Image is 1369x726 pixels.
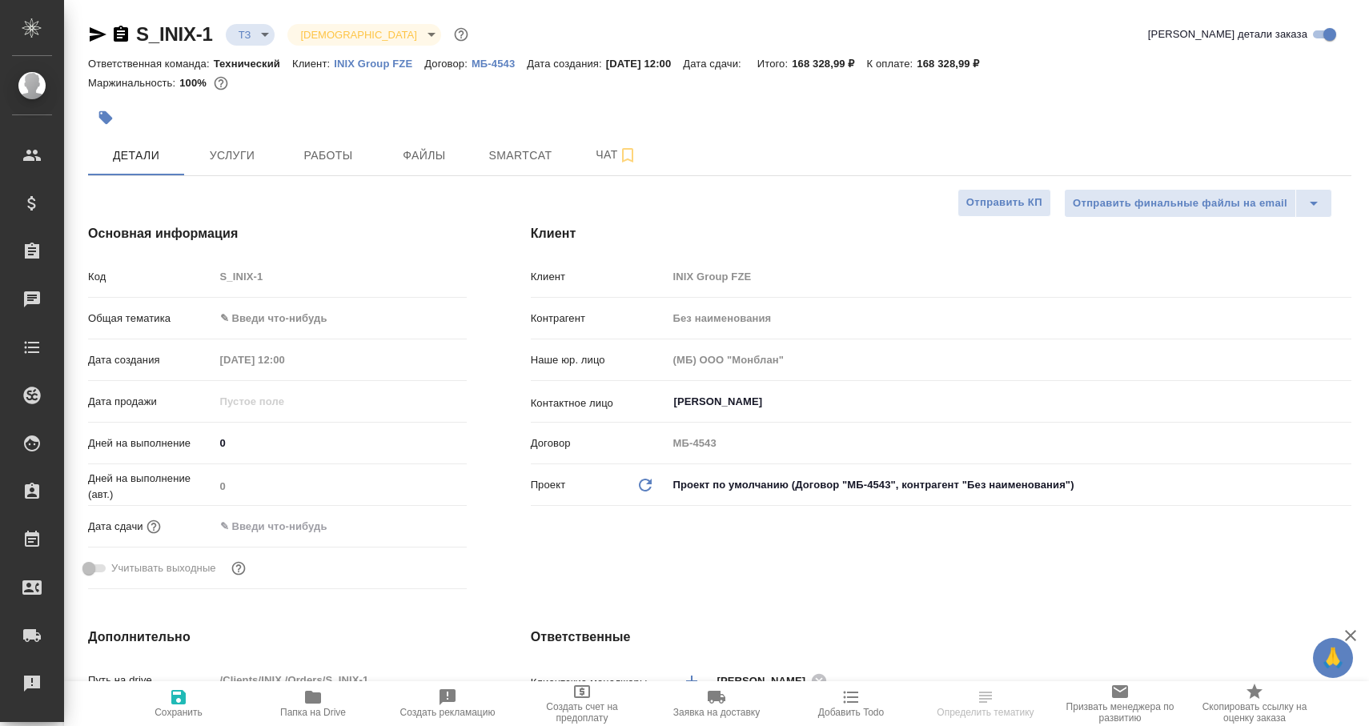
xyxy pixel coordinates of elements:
[531,311,668,327] p: Контрагент
[287,24,440,46] div: ТЗ
[531,628,1351,647] h4: Ответственные
[918,681,1053,726] button: Определить тематику
[717,671,833,691] div: [PERSON_NAME]
[649,681,784,726] button: Заявка на доставку
[234,28,256,42] button: ТЗ
[531,435,668,451] p: Договор
[451,24,472,45] button: Доп статусы указывают на важность/срочность заказа
[88,352,215,368] p: Дата создания
[215,668,467,692] input: Пустое поле
[818,707,884,718] span: Добавить Todo
[1073,195,1287,213] span: Отправить финальные файлы на email
[668,471,1351,499] div: Проект по умолчанию (Договор "МБ-4543", контрагент "Без наименования")
[1064,189,1296,218] button: Отправить финальные файлы на email
[215,265,467,288] input: Пустое поле
[292,58,334,70] p: Клиент:
[1064,189,1332,218] div: split button
[334,58,424,70] p: INIX Group FZE
[683,58,745,70] p: Дата сдачи:
[88,77,179,89] p: Маржинальность:
[400,707,496,718] span: Создать рекламацию
[1319,641,1347,675] span: 🙏
[1197,701,1312,724] span: Скопировать ссылку на оценку заказа
[88,311,215,327] p: Общая тематика
[88,269,215,285] p: Код
[668,307,1351,330] input: Пустое поле
[88,435,215,451] p: Дней на выполнение
[88,58,214,70] p: Ответственная команда:
[136,23,213,45] a: S_INIX-1
[578,145,655,165] span: Чат
[290,146,367,166] span: Работы
[88,672,215,688] p: Путь на drive
[228,558,249,579] button: Выбери, если сб и вс нужно считать рабочими днями для выполнения заказа.
[226,24,275,46] div: ТЗ
[1148,26,1307,42] span: [PERSON_NAME] детали заказа
[88,519,143,535] p: Дата сдачи
[334,56,424,70] a: INIX Group FZE
[673,707,760,718] span: Заявка на доставку
[957,189,1051,217] button: Отправить КП
[215,390,355,413] input: Пустое поле
[472,58,527,70] p: МБ-4543
[1053,681,1187,726] button: Призвать менеджера по развитию
[88,224,467,243] h4: Основная информация
[757,58,792,70] p: Итого:
[515,681,649,726] button: Создать счет на предоплату
[215,431,467,455] input: ✎ Введи что-нибудь
[531,224,1351,243] h4: Клиент
[531,269,668,285] p: Клиент
[111,25,130,44] button: Скопировать ссылку
[211,73,231,94] button: 0.00 RUB;
[524,701,640,724] span: Создать счет на предоплату
[88,100,123,135] button: Добавить тэг
[1313,638,1353,678] button: 🙏
[111,560,216,576] span: Учитывать выходные
[472,56,527,70] a: МБ-4543
[215,515,355,538] input: ✎ Введи что-нибудь
[784,681,918,726] button: Добавить Todo
[937,707,1034,718] span: Определить тематику
[618,146,637,165] svg: Подписаться
[531,352,668,368] p: Наше юр. лицо
[295,28,421,42] button: [DEMOGRAPHIC_DATA]
[917,58,991,70] p: 168 328,99 ₽
[179,77,211,89] p: 100%
[280,707,346,718] span: Папка на Drive
[214,58,292,70] p: Технический
[717,673,816,689] span: [PERSON_NAME]
[111,681,246,726] button: Сохранить
[1062,701,1178,724] span: Призвать менеджера по развитию
[88,394,215,410] p: Дата продажи
[1187,681,1322,726] button: Скопировать ссылку на оценку заказа
[606,58,684,70] p: [DATE] 12:00
[1343,680,1346,683] button: Open
[966,194,1042,212] span: Отправить КП
[215,348,355,371] input: Пустое поле
[88,471,215,503] p: Дней на выполнение (авт.)
[424,58,472,70] p: Договор:
[668,265,1351,288] input: Пустое поле
[215,475,467,498] input: Пустое поле
[1343,400,1346,403] button: Open
[155,707,203,718] span: Сохранить
[220,311,448,327] div: ✎ Введи что-нибудь
[380,681,515,726] button: Создать рекламацию
[88,628,467,647] h4: Дополнительно
[88,25,107,44] button: Скопировать ссылку для ЯМессенджера
[215,305,467,332] div: ✎ Введи что-нибудь
[386,146,463,166] span: Файлы
[143,516,164,537] button: Если добавить услуги и заполнить их объемом, то дата рассчитается автоматически
[867,58,917,70] p: К оплате:
[531,477,566,493] p: Проект
[672,662,711,700] button: Добавить менеджера
[531,675,668,691] p: Клиентские менеджеры
[792,58,866,70] p: 168 328,99 ₽
[668,348,1351,371] input: Пустое поле
[527,58,605,70] p: Дата создания:
[98,146,175,166] span: Детали
[246,681,380,726] button: Папка на Drive
[194,146,271,166] span: Услуги
[482,146,559,166] span: Smartcat
[668,431,1351,455] input: Пустое поле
